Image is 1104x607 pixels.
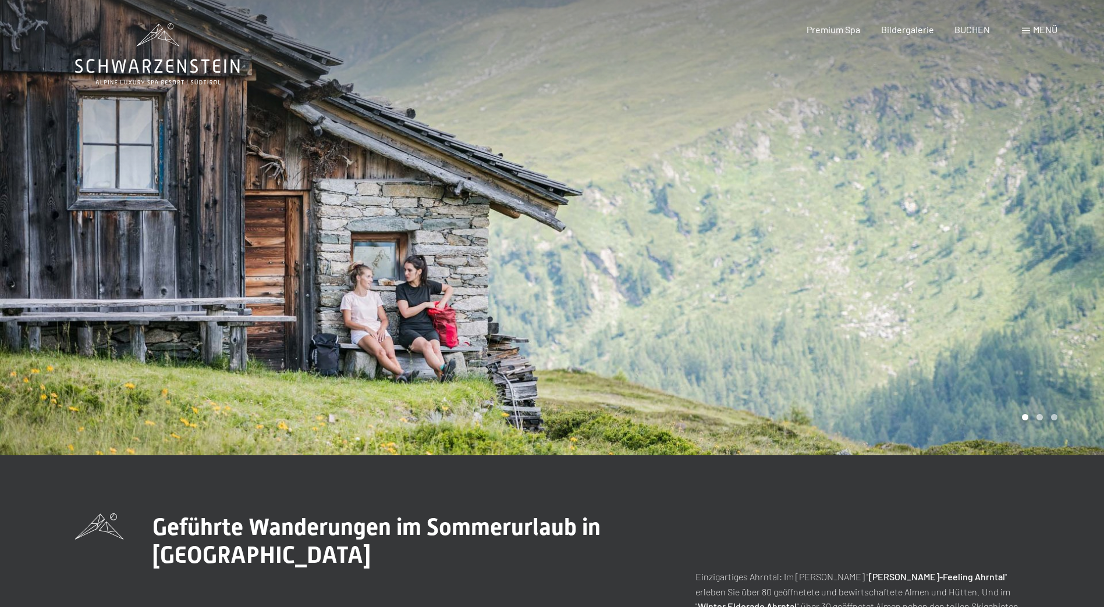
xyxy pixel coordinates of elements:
div: Carousel Pagination [1018,414,1057,420]
span: Geführte Wanderungen im Sommerurlaub in [GEOGRAPHIC_DATA] [152,513,601,569]
div: Carousel Page 3 [1051,414,1057,420]
strong: [PERSON_NAME]-Feeling Ahrntal [869,571,1005,582]
a: BUCHEN [954,24,990,35]
span: Menü [1033,24,1057,35]
div: Carousel Page 2 [1036,414,1043,420]
a: Bildergalerie [881,24,934,35]
div: Carousel Page 1 (Current Slide) [1022,414,1028,420]
a: Premium Spa [807,24,860,35]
